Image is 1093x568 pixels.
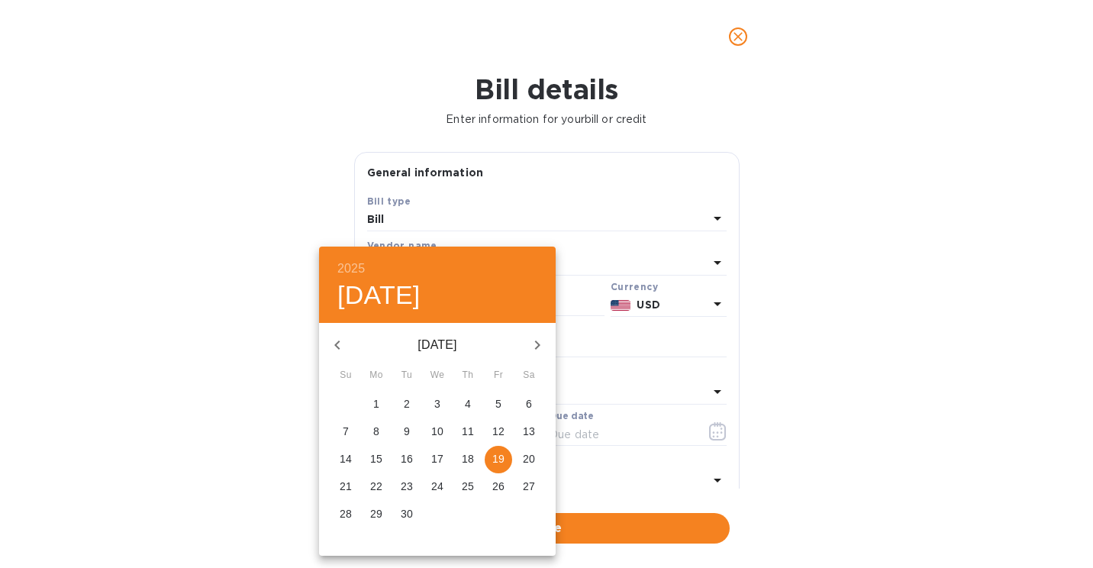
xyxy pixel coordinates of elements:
button: [DATE] [337,279,421,311]
p: 16 [401,451,413,466]
p: 13 [523,424,535,439]
p: 15 [370,451,382,466]
button: 22 [363,473,390,501]
p: 18 [462,451,474,466]
button: 25 [454,473,482,501]
p: 21 [340,479,352,494]
p: [DATE] [356,336,519,354]
button: 7 [332,418,359,446]
p: 7 [343,424,349,439]
button: 19 [485,446,512,473]
p: 17 [431,451,443,466]
button: 13 [515,418,543,446]
button: 11 [454,418,482,446]
button: 4 [454,391,482,418]
button: 23 [393,473,421,501]
button: 10 [424,418,451,446]
p: 4 [465,396,471,411]
p: 9 [404,424,410,439]
p: 10 [431,424,443,439]
button: 24 [424,473,451,501]
span: We [424,368,451,383]
p: 20 [523,451,535,466]
button: 5 [485,391,512,418]
p: 14 [340,451,352,466]
button: 12 [485,418,512,446]
button: 28 [332,501,359,528]
button: 27 [515,473,543,501]
p: 30 [401,506,413,521]
span: Fr [485,368,512,383]
button: 3 [424,391,451,418]
button: 1 [363,391,390,418]
p: 23 [401,479,413,494]
p: 28 [340,506,352,521]
p: 8 [373,424,379,439]
button: 2025 [337,258,365,279]
p: 1 [373,396,379,411]
button: 18 [454,446,482,473]
p: 24 [431,479,443,494]
p: 22 [370,479,382,494]
p: 29 [370,506,382,521]
p: 3 [434,396,440,411]
button: 26 [485,473,512,501]
p: 2 [404,396,410,411]
span: Mo [363,368,390,383]
button: 17 [424,446,451,473]
span: Su [332,368,359,383]
button: 21 [332,473,359,501]
button: 2 [393,391,421,418]
button: 15 [363,446,390,473]
p: 6 [526,396,532,411]
p: 5 [495,396,501,411]
p: 25 [462,479,474,494]
button: 9 [393,418,421,446]
span: Sa [515,368,543,383]
p: 26 [492,479,505,494]
button: 16 [393,446,421,473]
p: 12 [492,424,505,439]
button: 20 [515,446,543,473]
p: 11 [462,424,474,439]
button: 8 [363,418,390,446]
button: 29 [363,501,390,528]
button: 30 [393,501,421,528]
button: 14 [332,446,359,473]
p: 27 [523,479,535,494]
span: Th [454,368,482,383]
p: 19 [492,451,505,466]
button: 6 [515,391,543,418]
span: Tu [393,368,421,383]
